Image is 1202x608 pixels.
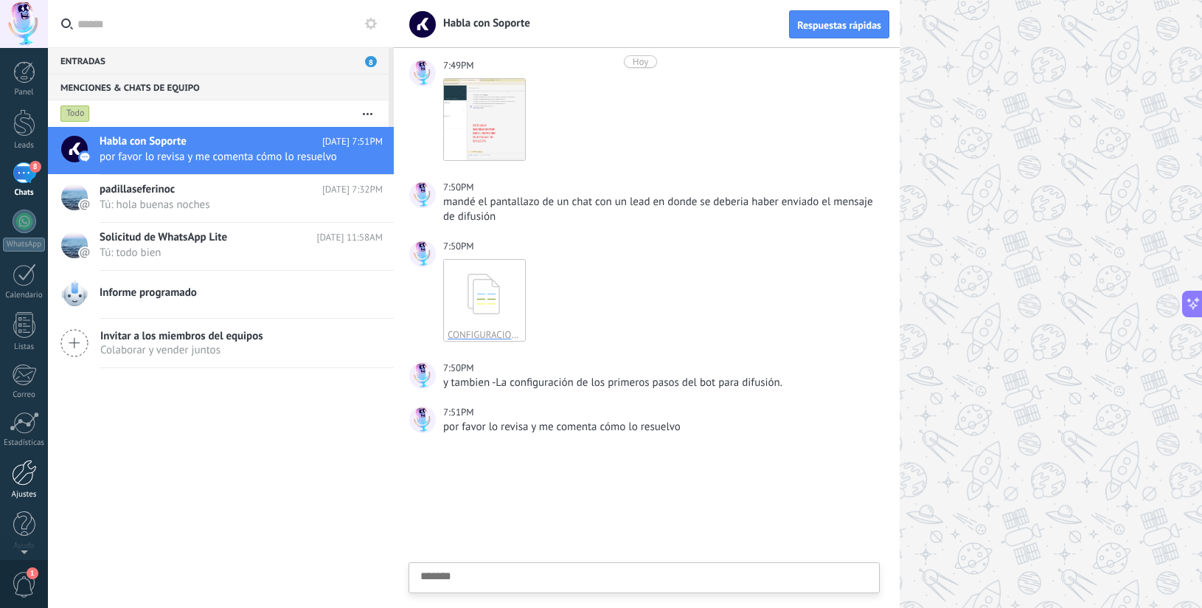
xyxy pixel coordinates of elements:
span: Colaborar y vender juntos [100,343,263,357]
img: 6226e386-b4e6-4693-8028-f820ccdd82cd [444,79,525,160]
span: [DATE] 7:51PM [322,134,383,149]
div: Panel [3,88,46,97]
span: Erick Maldonado [409,407,436,433]
span: Erick Maldonado [409,182,436,208]
span: Habla con Soporte [100,134,187,149]
a: Solicitud de WhatsApp Lite [DATE] 11:58AM Tú: todo bien [48,223,394,270]
div: 7:50PM [443,180,476,195]
a: padillaseferinoc [DATE] 7:32PM Tú: hola buenas noches [48,175,394,222]
span: Invitar a los miembros del equipos [100,329,263,343]
div: Todo [60,105,90,122]
a: CONFIGURACION PARA LANZAR LA DIFUSION.pdf [443,259,526,342]
div: 7:50PM [443,239,476,254]
div: Entradas [48,47,389,74]
span: Erick Maldonado [409,241,436,267]
span: Erick Maldonado [409,362,436,389]
span: 8 [29,161,41,173]
div: Correo [3,390,46,400]
div: 7:50PM [443,361,476,376]
span: 8 [365,56,377,67]
span: Solicitud de WhatsApp Lite [100,230,227,245]
span: Tú: todo bien [100,246,355,260]
span: Informe programado [100,286,197,300]
div: CONFIGURACION PARA LANZAR LA DIFUSION.pdf [448,328,521,341]
span: Habla con Soporte [434,16,530,30]
span: [DATE] 7:32PM [322,182,383,197]
div: y tambien -La configuración de los primeros pasos del bot para difusión. [443,376,877,390]
button: Más [352,100,383,127]
span: Erick Maldonado [409,60,436,86]
span: Respuestas rápidas [797,20,881,30]
div: por favor lo revisa y me comenta cómo lo resuelvo [443,420,877,435]
div: Menciones & Chats de equipo [48,74,389,100]
a: Habla con Soporte [DATE] 7:51PM por favor lo revisa y me comenta cómo lo resuelvo [48,127,394,174]
span: [DATE] 11:58AM [316,230,383,245]
div: Leads [3,141,46,151]
span: 1 [27,567,38,579]
div: WhatsApp [3,238,45,252]
span: por favor lo revisa y me comenta cómo lo resuelvo [100,150,355,164]
div: 7:51PM [443,405,476,420]
div: Chats [3,188,46,198]
div: Listas [3,342,46,352]
button: Respuestas rápidas [789,10,889,38]
span: Tú: hola buenas noches [100,198,355,212]
span: padillaseferinoc [100,182,175,197]
div: Calendario [3,291,46,300]
div: mandé el pantallazo de un chat con un lead en donde se deberia haber enviado el mensaje de difusión [443,195,877,224]
a: Informe programado [48,271,394,318]
div: Estadísticas [3,438,46,448]
div: Ajustes [3,490,46,500]
div: Hoy [633,55,649,68]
